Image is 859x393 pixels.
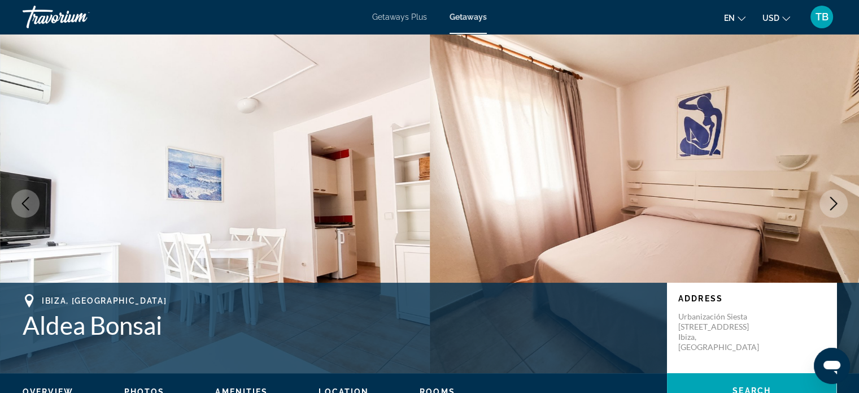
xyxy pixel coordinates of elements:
p: Urbanización Siesta [STREET_ADDRESS] Ibiza, [GEOGRAPHIC_DATA] [678,312,769,352]
button: Change language [724,10,745,26]
span: TB [816,11,829,23]
a: Travorium [23,2,136,32]
button: Previous image [11,189,40,218]
button: Change currency [762,10,790,26]
a: Getaways Plus [372,12,427,21]
span: en [724,14,735,23]
span: USD [762,14,779,23]
button: Next image [819,189,848,218]
h1: Aldea Bonsai [23,310,656,340]
button: User Menu [807,5,836,29]
a: Getaways [450,12,487,21]
span: Ibiza, [GEOGRAPHIC_DATA] [42,296,167,305]
iframe: Button to launch messaging window [814,348,850,384]
p: Address [678,294,825,303]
